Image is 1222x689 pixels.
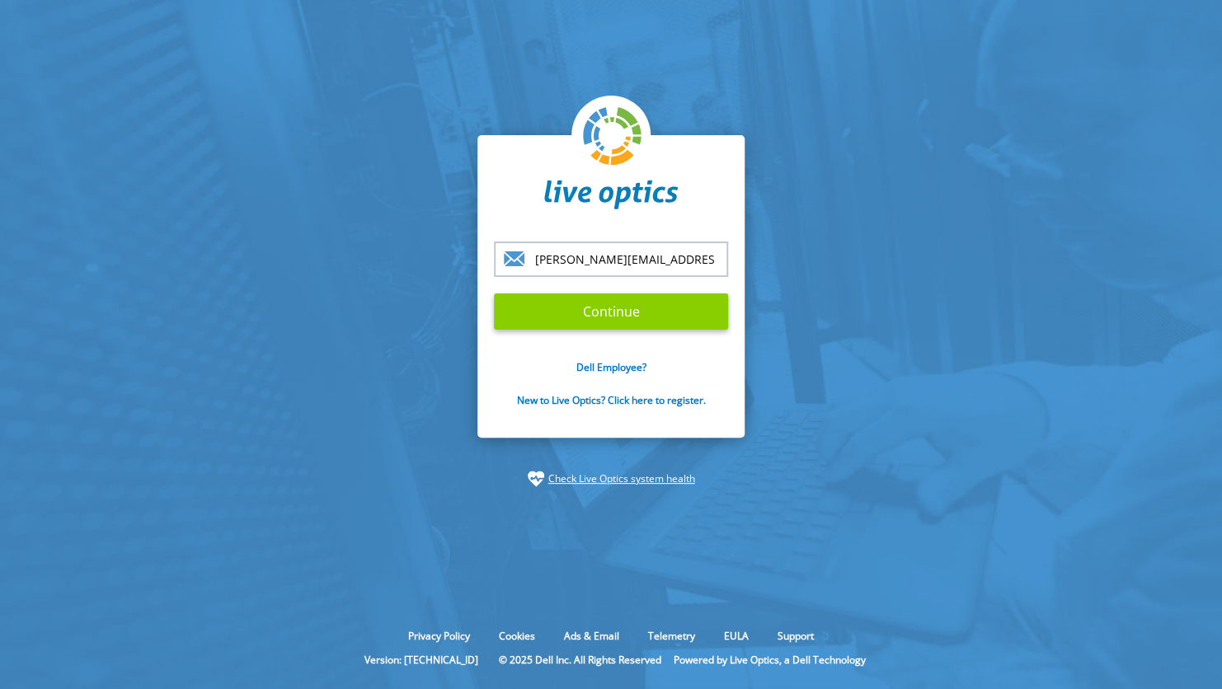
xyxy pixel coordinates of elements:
img: liveoptics-logo.svg [583,107,642,166]
li: Powered by Live Optics, a Dell Technology [674,653,866,667]
input: Continue [494,293,728,330]
a: New to Live Optics? Click here to register. [517,393,706,407]
li: Version: [TECHNICAL_ID] [356,653,486,667]
img: status-check-icon.svg [528,471,544,487]
a: Cookies [486,629,548,643]
a: Ads & Email [552,629,632,643]
a: Privacy Policy [396,629,482,643]
a: Support [765,629,826,643]
input: email@address.com [494,241,728,277]
a: Dell Employee? [576,360,646,374]
img: liveoptics-word.svg [544,180,678,209]
a: Telemetry [636,629,707,643]
li: © 2025 Dell Inc. All Rights Reserved [491,653,670,667]
a: EULA [712,629,761,643]
a: Check Live Optics system health [548,471,695,487]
